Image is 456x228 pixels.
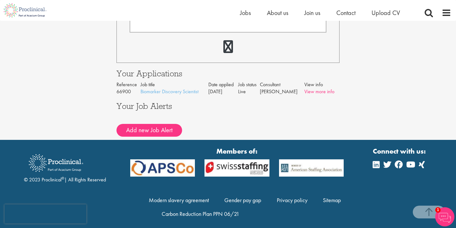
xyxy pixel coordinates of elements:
[238,88,260,95] td: Live
[24,149,106,184] div: © 2023 Proclinical | All Rights Reserved
[125,159,200,177] img: APSCo
[304,88,334,95] a: View more info
[24,150,88,176] img: Proclinical Recruitment
[260,81,304,88] th: Consultant
[208,88,238,95] td: [DATE]
[116,81,140,88] th: Reference
[116,69,340,78] h3: Your Applications
[116,88,140,95] td: 66900
[372,9,400,17] a: Upload CV
[224,196,261,204] a: Gender pay gap
[140,81,209,88] th: Job title
[435,207,454,226] img: Chatbot
[304,9,320,17] a: Join us
[336,9,356,17] a: Contact
[130,146,344,156] strong: Members of:
[4,204,86,224] iframe: reCAPTCHA
[304,81,340,88] th: View info
[116,102,340,110] h3: Your Job Alerts
[277,196,308,204] a: Privacy policy
[260,88,304,95] td: [PERSON_NAME]
[61,176,64,181] sup: ®
[116,124,182,137] button: Add new Job Alert
[323,196,341,204] a: Sitemap
[274,159,348,177] img: APSCo
[238,81,260,88] th: Job status
[140,88,198,95] a: Biomarker Discovery Scientist
[267,9,288,17] a: About us
[373,146,427,156] strong: Connect with us:
[240,9,251,17] a: Jobs
[208,81,238,88] th: Date applied
[162,210,239,217] a: Carbon Reduction Plan PPN 06/21
[200,159,274,177] img: APSCo
[435,207,441,213] span: 1
[149,196,209,204] a: Modern slavery agreement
